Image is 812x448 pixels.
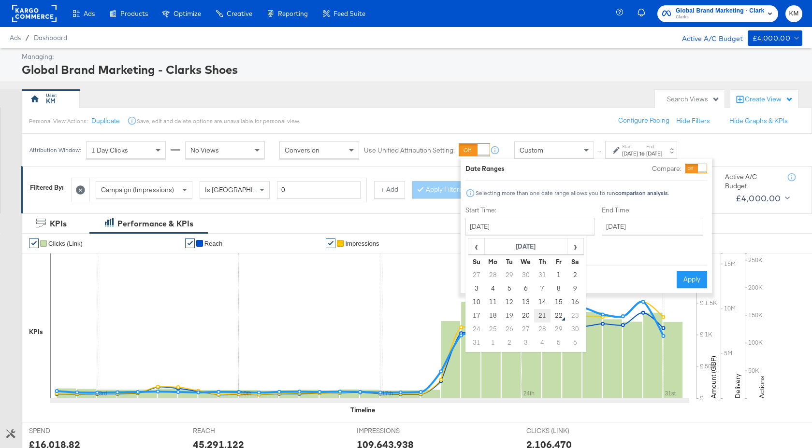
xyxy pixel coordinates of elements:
[501,255,518,268] th: Tu
[652,164,681,173] label: Compare:
[567,268,583,282] td: 2
[468,336,485,350] td: 31
[350,406,375,415] div: Timeline
[345,240,379,247] span: Impressions
[501,295,518,309] td: 12
[667,95,720,104] div: Search Views
[357,426,429,435] span: IMPRESSIONS
[518,309,534,322] td: 20
[725,172,778,190] div: Active A/C Budget
[29,327,43,336] div: KPIs
[677,271,707,288] button: Apply
[485,295,501,309] td: 11
[534,282,551,295] td: 7
[646,143,662,150] label: End:
[205,185,279,194] span: Is [GEOGRAPHIC_DATA]
[745,95,793,104] div: Create View
[50,218,67,229] div: KPIs
[120,10,148,17] span: Products
[101,185,174,194] span: Campaign (Impressions)
[485,336,501,350] td: 1
[785,5,802,22] button: KM
[567,295,583,309] td: 16
[469,239,484,253] span: ‹
[185,238,195,248] a: ✔
[518,268,534,282] td: 30
[526,426,599,435] span: CLICKS (LINK)
[622,150,638,157] div: [DATE]
[485,268,501,282] td: 28
[190,146,219,154] span: No Views
[285,146,319,154] span: Conversion
[278,10,308,17] span: Reporting
[91,146,128,154] span: 1 Day Clicks
[753,32,791,44] div: £4,000.00
[729,116,788,126] button: Hide Graphs & KPIs
[364,146,455,155] label: Use Unified Attribution Setting:
[709,356,718,398] text: Amount (GBP)
[326,238,335,248] a: ✔
[227,10,252,17] span: Creative
[646,150,662,157] div: [DATE]
[485,309,501,322] td: 18
[29,426,101,435] span: SPEND
[333,10,365,17] span: Feed Suite
[534,336,551,350] td: 4
[137,117,300,125] div: Save, edit and delete options are unavailable for personal view.
[534,309,551,322] td: 21
[757,376,766,398] text: Actions
[551,322,567,336] td: 29
[534,268,551,282] td: 31
[485,238,567,255] th: [DATE]
[615,189,668,196] strong: comparison analysis
[501,322,518,336] td: 26
[48,240,83,247] span: Clicks (Link)
[518,322,534,336] td: 27
[468,255,485,268] th: Su
[638,150,646,157] strong: to
[567,309,583,322] td: 23
[117,218,193,229] div: Performance & KPIs
[567,282,583,295] td: 9
[468,295,485,309] td: 10
[551,282,567,295] td: 8
[485,282,501,295] td: 4
[29,117,87,125] div: Personal View Actions:
[551,255,567,268] th: Fr
[485,322,501,336] td: 25
[732,191,792,206] button: £4,000.00
[465,164,505,173] div: Date Ranges
[475,190,669,196] div: Selecting more than one date range allows you to run .
[518,282,534,295] td: 6
[736,191,781,206] div: £4,000.00
[22,61,800,78] div: Global Brand Marketing - Clarks Shoes
[672,30,743,45] div: Active A/C Budget
[534,322,551,336] td: 28
[204,240,223,247] span: Reach
[676,116,710,126] button: Hide Filters
[468,309,485,322] td: 17
[567,322,583,336] td: 30
[465,206,594,215] label: Start Time:
[789,8,798,19] span: KM
[91,116,120,126] button: Duplicate
[518,336,534,350] td: 3
[29,238,39,248] a: ✔
[567,336,583,350] td: 6
[518,295,534,309] td: 13
[551,268,567,282] td: 1
[374,181,405,198] button: + Add
[46,97,56,106] div: KM
[84,10,95,17] span: Ads
[657,5,778,22] button: Global Brand Marketing - Clarks ShoesClarks
[520,146,543,154] span: Custom
[733,374,742,398] text: Delivery
[501,282,518,295] td: 5
[501,309,518,322] td: 19
[602,206,707,215] label: End Time:
[193,426,265,435] span: REACH
[468,322,485,336] td: 24
[622,143,638,150] label: Start:
[34,34,67,42] a: Dashboard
